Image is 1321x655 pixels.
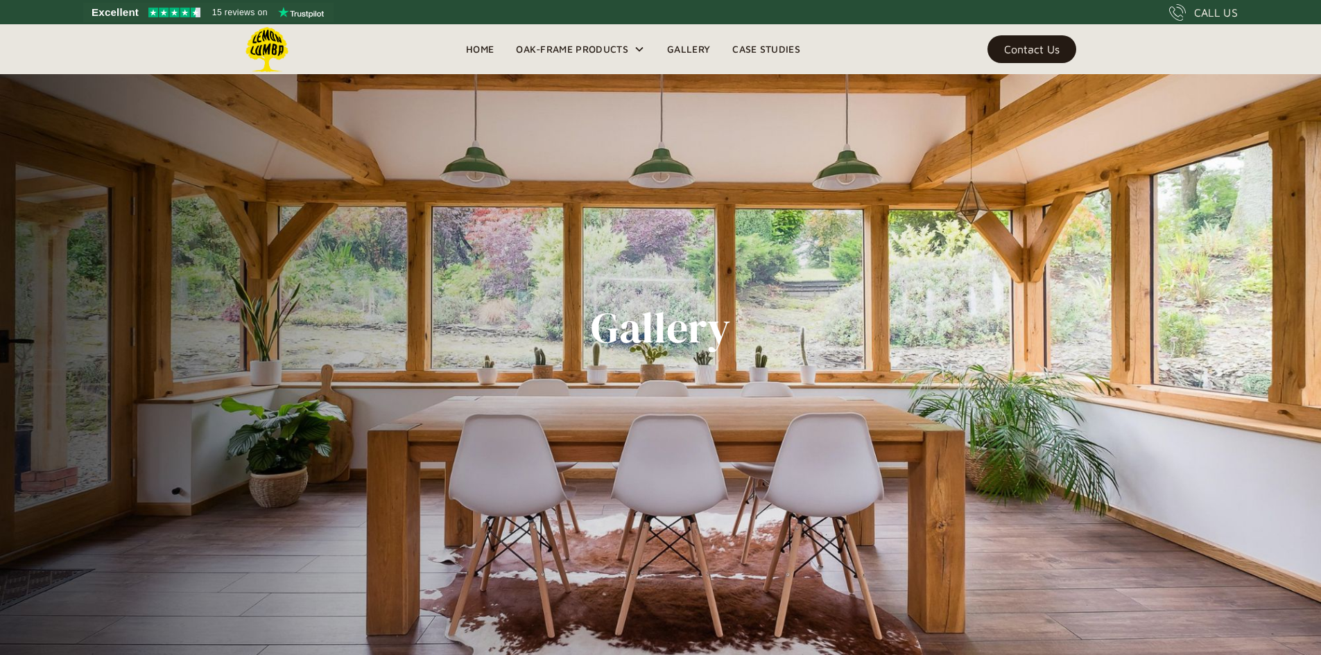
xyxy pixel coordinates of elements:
[516,41,628,58] div: Oak-Frame Products
[83,3,334,22] a: See Lemon Lumba reviews on Trustpilot
[455,39,505,60] a: Home
[1004,44,1060,54] div: Contact Us
[92,4,139,21] span: Excellent
[505,24,656,74] div: Oak-Frame Products
[148,8,200,17] img: Trustpilot 4.5 stars
[278,7,324,18] img: Trustpilot logo
[212,4,268,21] span: 15 reviews on
[1194,4,1238,21] div: CALL US
[656,39,721,60] a: Gallery
[1169,4,1238,21] a: CALL US
[987,35,1076,63] a: Contact Us
[721,39,811,60] a: Case Studies
[591,304,730,352] h1: Gallery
